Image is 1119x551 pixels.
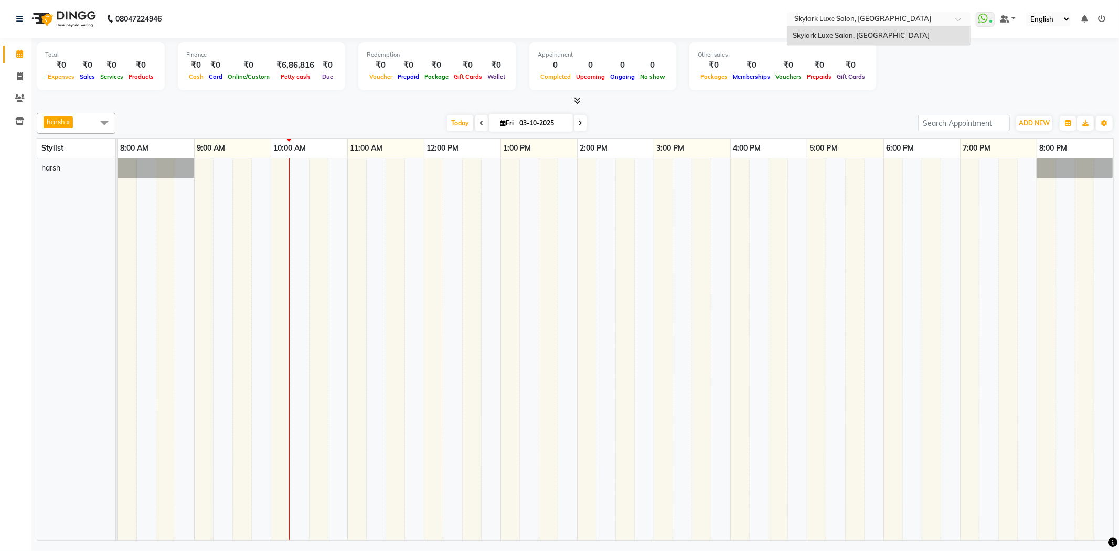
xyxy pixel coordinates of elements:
input: 2025-10-03 [516,115,569,131]
div: Other sales [698,50,868,59]
span: harsh [41,163,60,173]
a: 10:00 AM [271,141,309,156]
ng-dropdown-panel: Options list [787,26,971,46]
span: Expenses [45,73,77,80]
span: Gift Cards [834,73,868,80]
div: ₹0 [77,59,98,71]
a: 2:00 PM [578,141,611,156]
span: Card [206,73,225,80]
div: ₹0 [206,59,225,71]
a: 8:00 AM [118,141,151,156]
div: ₹0 [318,59,337,71]
div: ₹0 [367,59,395,71]
div: ₹0 [485,59,508,71]
div: 0 [538,59,573,71]
div: ₹0 [834,59,868,71]
span: Cash [186,73,206,80]
span: Skylark Luxe Salon, [GEOGRAPHIC_DATA] [793,31,930,39]
div: 0 [637,59,668,71]
a: 7:00 PM [961,141,994,156]
a: 6:00 PM [884,141,917,156]
b: 08047224946 [115,4,162,34]
a: 9:00 AM [195,141,228,156]
a: 5:00 PM [807,141,840,156]
div: 0 [573,59,608,71]
span: Products [126,73,156,80]
span: ADD NEW [1019,119,1050,127]
span: Completed [538,73,573,80]
div: ₹0 [422,59,451,71]
span: harsh [47,118,65,126]
span: Online/Custom [225,73,272,80]
div: ₹0 [186,59,206,71]
button: ADD NEW [1016,116,1052,131]
div: ₹0 [730,59,773,71]
div: ₹0 [45,59,77,71]
div: Redemption [367,50,508,59]
a: 4:00 PM [731,141,764,156]
span: Today [447,115,473,131]
a: 1:00 PM [501,141,534,156]
a: x [65,118,70,126]
div: Total [45,50,156,59]
div: Appointment [538,50,668,59]
span: Prepaid [395,73,422,80]
span: Services [98,73,126,80]
a: 8:00 PM [1037,141,1070,156]
span: Prepaids [804,73,834,80]
div: ₹6,86,816 [272,59,318,71]
div: Finance [186,50,337,59]
div: ₹0 [451,59,485,71]
span: Sales [77,73,98,80]
input: Search Appointment [918,115,1010,131]
span: Upcoming [573,73,608,80]
div: ₹0 [698,59,730,71]
a: 12:00 PM [424,141,462,156]
div: ₹0 [804,59,834,71]
span: Petty cash [278,73,313,80]
a: 3:00 PM [654,141,687,156]
span: Gift Cards [451,73,485,80]
span: Wallet [485,73,508,80]
span: Due [319,73,336,80]
span: Stylist [41,143,63,153]
span: Fri [497,119,516,127]
span: No show [637,73,668,80]
a: 11:00 AM [348,141,386,156]
div: ₹0 [225,59,272,71]
div: 0 [608,59,637,71]
div: ₹0 [126,59,156,71]
span: Ongoing [608,73,637,80]
span: Vouchers [773,73,804,80]
div: ₹0 [98,59,126,71]
span: Package [422,73,451,80]
span: Voucher [367,73,395,80]
span: Memberships [730,73,773,80]
span: Packages [698,73,730,80]
div: ₹0 [773,59,804,71]
img: logo [27,4,99,34]
div: ₹0 [395,59,422,71]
